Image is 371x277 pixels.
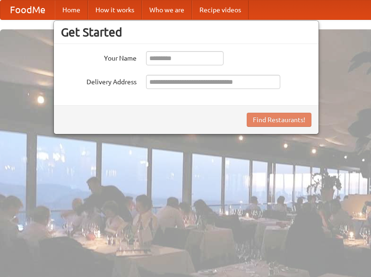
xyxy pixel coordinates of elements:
[61,25,311,39] h3: Get Started
[142,0,192,19] a: Who we are
[61,75,137,87] label: Delivery Address
[0,0,55,19] a: FoodMe
[55,0,88,19] a: Home
[192,0,249,19] a: Recipe videos
[61,51,137,63] label: Your Name
[247,113,311,127] button: Find Restaurants!
[88,0,142,19] a: How it works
